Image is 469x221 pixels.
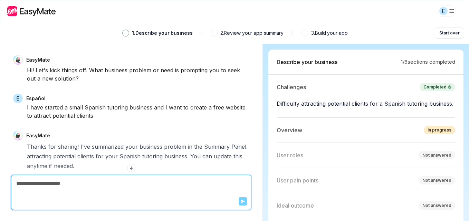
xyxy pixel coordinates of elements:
span: Summary [204,142,230,151]
span: clients [77,151,94,161]
p: Describe your business [277,58,337,66]
span: problem [164,142,186,151]
div: Hi! Let's kick things off. What business problem or need is prompting you to seek out a new solut... [27,66,249,83]
span: summarized [92,142,124,151]
p: Difficulty attracting potential clients for a Spanish tutoring business. [277,98,455,109]
span: You [190,151,201,161]
span: sharing! [58,142,79,151]
span: I've [80,142,90,151]
p: Español [26,95,46,102]
span: in [188,142,192,151]
span: Spanish [119,151,141,161]
p: 1 / 6 sections completed [401,58,455,66]
span: potential [53,151,76,161]
p: User pain points [277,176,318,185]
p: 2 . Review your app summary [220,29,284,37]
span: your [125,142,138,151]
p: EasyMate [26,132,50,139]
p: 3 . Build your app [311,29,347,37]
p: EasyMate [26,56,50,63]
span: Panel: [231,142,248,151]
span: for [96,151,104,161]
div: Not answered [422,177,451,183]
span: Thanks [27,142,47,151]
div: Completed [423,84,451,90]
p: Overview [277,126,302,134]
span: for [48,142,56,151]
span: this [233,151,242,161]
div: In progress [428,127,451,133]
p: 1 . Describe your business [132,29,193,37]
div: E [439,7,448,15]
span: update [214,151,232,161]
span: attracting [27,151,51,161]
span: tutoring [142,151,163,161]
p: User roles [277,151,303,159]
span: business. [164,151,189,161]
span: can [202,151,212,161]
p: Challenges [277,83,306,91]
span: E [13,94,23,103]
div: I have started a small Spanish tutoring business and I want to create a free website to attract p... [27,103,249,120]
button: Start over [435,28,464,39]
img: EasyMate Avatar [13,131,23,140]
span: if [49,161,52,171]
span: business [140,142,162,151]
img: EasyMate Avatar [13,55,23,65]
span: needed. [54,161,74,171]
span: your [105,151,118,161]
p: Ideal outcome [277,201,314,210]
div: Not answered [422,152,451,158]
span: the [194,142,202,151]
div: Not answered [422,202,451,209]
span: anytime [27,161,47,171]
